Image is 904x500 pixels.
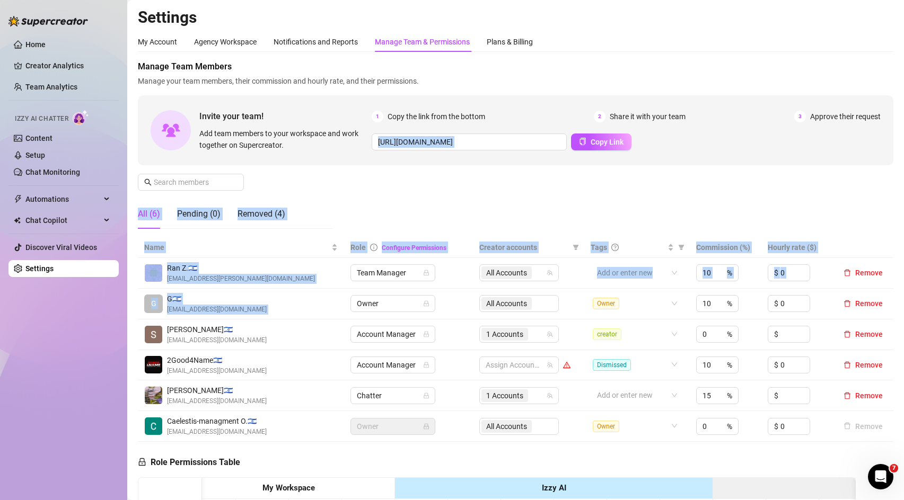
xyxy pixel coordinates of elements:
span: Dismissed [593,359,631,371]
div: All (6) [138,208,160,220]
span: Approve their request [810,111,881,122]
button: Remove [839,328,887,341]
span: [PERSON_NAME] 🇮🇱 [167,324,267,335]
span: Team Manager [357,265,429,281]
span: [EMAIL_ADDRESS][PERSON_NAME][DOMAIN_NAME] [167,274,315,284]
strong: Izzy AI [542,483,566,493]
span: Copy the link from the bottom [388,111,485,122]
button: Remove [839,266,887,279]
span: G 🇮🇱 [167,293,267,305]
span: 2 [594,111,605,122]
div: My Account [138,36,177,48]
span: filter [676,239,687,255]
span: Role [350,243,366,252]
span: [PERSON_NAME] 🇮🇱 [167,385,267,396]
th: Hourly rate ($) [761,237,833,258]
div: Plans & Billing [487,36,533,48]
img: 2Good4Name [145,356,162,373]
span: delete [844,269,851,276]
span: 2Good4Name 🇮🇱 [167,354,267,366]
span: Remove [855,361,883,369]
span: Manage Team Members [138,60,893,73]
span: Name [144,242,329,253]
span: lock [423,331,429,337]
div: Agency Workspace [194,36,257,48]
span: creator [593,328,621,340]
a: Team Analytics [25,83,77,91]
span: lock [138,458,146,466]
span: [EMAIL_ADDRESS][DOMAIN_NAME] [167,335,267,345]
span: 1 Accounts [481,328,528,341]
span: filter [678,244,684,251]
span: lock [423,362,429,368]
th: Name [138,237,344,258]
a: Creator Analytics [25,57,110,74]
span: Automations [25,191,101,208]
img: Caelestis-managment OFM [145,417,162,435]
button: Copy Link [571,133,631,150]
span: question-circle [611,244,619,251]
a: Settings [25,264,54,273]
span: Invite your team! [199,110,372,123]
span: lock [423,300,429,307]
span: Account Manager [357,357,429,373]
span: lock [423,423,429,430]
span: All Accounts [481,266,532,279]
span: 1 Accounts [481,389,528,402]
iframe: Intercom live chat [868,464,893,489]
span: Remove [855,391,883,400]
span: search [144,178,152,186]
span: team [547,331,553,337]
span: team [547,270,553,276]
span: info-circle [370,244,378,251]
button: Remove [839,297,887,310]
div: Notifications and Reports [274,36,358,48]
input: Search members [154,176,229,188]
a: Configure Permissions [382,244,446,252]
span: Add team members to your workspace and work together on Supercreator. [199,128,367,151]
h5: Role Permissions Table [138,456,240,469]
span: Caelestis-managment O. 🇮🇱 [167,415,267,427]
span: delete [844,361,851,369]
span: Izzy AI Chatter [15,114,68,124]
span: Manage your team members, their commission and hourly rate, and their permissions. [138,75,893,87]
span: Remove [855,330,883,338]
span: [EMAIL_ADDRESS][DOMAIN_NAME] [167,305,267,315]
span: Chat Copilot [25,212,101,229]
span: Owner [593,421,619,432]
button: Remove [839,420,887,433]
a: Content [25,134,52,142]
span: Tags [591,242,607,253]
span: G [151,298,156,309]
span: [EMAIL_ADDRESS][DOMAIN_NAME] [167,427,267,437]
span: warning [563,361,571,369]
strong: My Workspace [262,483,315,493]
span: filter [571,239,581,255]
a: Setup [25,151,45,159]
span: Account Manager [357,326,429,342]
img: Shalva Roso [145,326,162,343]
span: team [547,362,553,368]
span: Owner [357,296,429,311]
a: Home [25,40,46,49]
span: Owner [593,298,619,309]
span: delete [844,331,851,338]
span: delete [844,392,851,399]
span: Remove [855,269,883,277]
span: Ran Z. 🇮🇱 [167,262,315,274]
span: filter [573,244,579,251]
img: Sergey Shoustin [145,387,162,404]
button: Remove [839,359,887,371]
span: Creator accounts [479,242,568,253]
span: lock [423,270,429,276]
div: Pending (0) [177,208,221,220]
span: 3 [794,111,806,122]
img: Ran Zlatkin [145,264,162,282]
span: 1 Accounts [486,390,523,401]
span: team [547,392,553,399]
span: Owner [357,418,429,434]
th: Commission (%) [690,237,761,258]
div: Removed (4) [238,208,285,220]
img: AI Chatter [73,110,89,125]
span: Share it with your team [610,111,686,122]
